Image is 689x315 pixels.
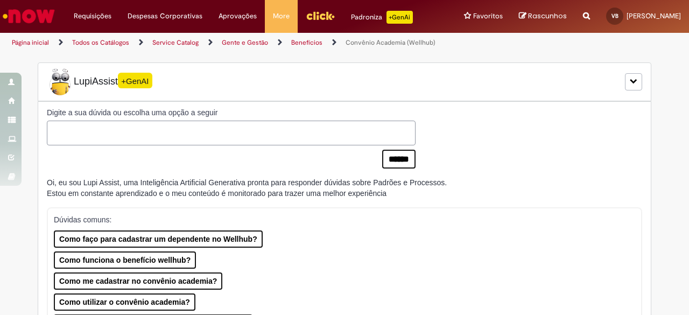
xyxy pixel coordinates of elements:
button: Como me cadastrar no convênio academia? [54,272,222,290]
span: LupiAssist [47,68,152,95]
a: Convênio Academia (Wellhub) [346,38,435,47]
span: Despesas Corporativas [128,11,202,22]
button: Como funciona o benefício wellhub? [54,251,196,269]
span: VB [611,12,618,19]
p: +GenAi [386,11,413,24]
img: Lupi [47,68,74,95]
span: [PERSON_NAME] [627,11,681,20]
span: Rascunhos [528,11,567,21]
a: Todos os Catálogos [72,38,129,47]
a: Gente e Gestão [222,38,268,47]
img: click_logo_yellow_360x200.png [306,8,335,24]
button: Como faço para cadastrar um dependente no Wellhub? [54,230,263,248]
span: Requisições [74,11,111,22]
a: Página inicial [12,38,49,47]
div: LupiLupiAssist+GenAI [38,62,651,101]
a: Rascunhos [519,11,567,22]
a: Benefícios [291,38,322,47]
ul: Trilhas de página [8,33,451,53]
img: ServiceNow [1,5,57,27]
div: Padroniza [351,11,413,24]
p: Dúvidas comuns: [54,214,627,225]
span: Aprovações [219,11,257,22]
button: Como utilizar o convênio academia? [54,293,195,311]
label: Digite a sua dúvida ou escolha uma opção a seguir [47,107,416,118]
div: Oi, eu sou Lupi Assist, uma Inteligência Artificial Generativa pronta para responder dúvidas sobr... [47,177,447,199]
span: +GenAI [118,73,152,88]
a: Service Catalog [152,38,199,47]
span: More [273,11,290,22]
span: Favoritos [473,11,503,22]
